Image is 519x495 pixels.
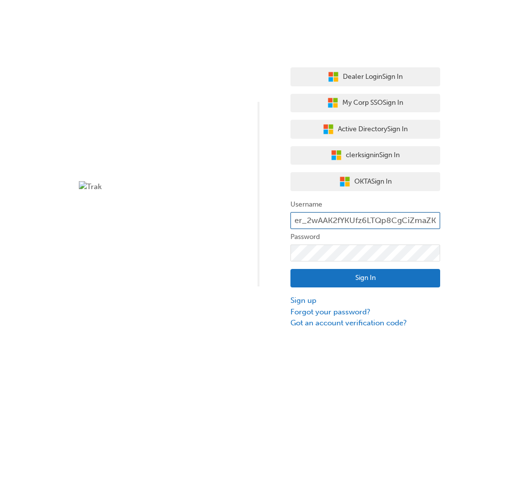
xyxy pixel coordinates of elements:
[79,181,229,193] img: Trak
[290,67,440,86] button: Dealer LoginSign In
[338,124,408,135] span: Active Directory Sign In
[354,176,392,188] span: OKTA Sign In
[342,97,403,109] span: My Corp SSO Sign In
[290,120,440,139] button: Active DirectorySign In
[290,295,440,306] a: Sign up
[290,306,440,318] a: Forgot your password?
[290,212,440,229] input: Username
[290,94,440,113] button: My Corp SSOSign In
[290,231,440,243] label: Password
[346,150,400,161] span: clerksignin Sign In
[343,71,403,83] span: Dealer Login Sign In
[290,199,440,211] label: Username
[290,317,440,329] a: Got an account verification code?
[290,172,440,191] button: OKTASign In
[290,269,440,288] button: Sign In
[290,146,440,165] button: clerksigninSign In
